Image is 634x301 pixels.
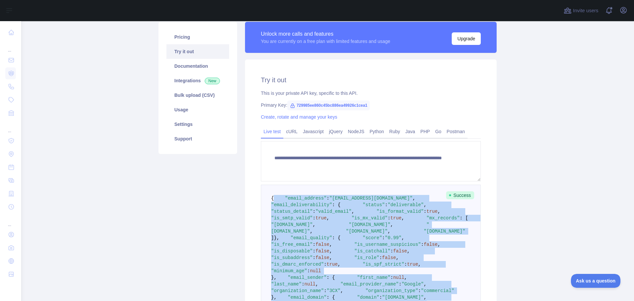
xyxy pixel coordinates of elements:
span: : [313,209,315,214]
span: { [271,196,274,201]
span: null [310,268,321,274]
span: false [393,248,407,254]
span: "3CX" [327,288,340,293]
span: "is_role" [354,255,379,260]
span: "[DOMAIN_NAME]" [382,295,424,300]
span: }, [271,275,277,280]
span: , [388,229,390,234]
span: }, [274,235,279,241]
span: "status_detail" [271,209,313,214]
span: , [352,209,354,214]
span: "deliverable" [388,202,424,207]
span: "minimum_age" [271,268,307,274]
span: "Google" [402,282,424,287]
span: "organization_name" [271,288,324,293]
a: Live test [261,126,283,137]
span: }, [271,295,277,300]
span: , [340,288,343,293]
span: , [413,196,415,201]
span: "email_deliverability" [271,202,332,207]
span: : [379,295,382,300]
span: : [313,215,315,221]
a: Javascript [300,126,326,137]
span: false [382,255,396,260]
a: Settings [166,117,229,132]
a: Usage [166,102,229,117]
span: , [404,275,407,280]
span: "email_quality" [291,235,332,241]
span: false [315,255,329,260]
span: , [424,282,426,287]
span: "is_subaddress" [271,255,313,260]
a: Bulk upload (CSV) [166,88,229,102]
span: "email_sender" [288,275,327,280]
iframe: Toggle Customer Support [571,274,621,288]
span: : { [332,202,340,207]
a: Support [166,132,229,146]
span: "is_mx_valid" [352,215,388,221]
span: null [304,282,316,287]
div: This is your private API key, specific to this API. [261,90,481,96]
a: Documentation [166,59,229,73]
span: , [424,295,426,300]
a: Integrations New [166,73,229,88]
span: "valid_email" [315,209,351,214]
a: PHP [418,126,433,137]
span: "last_name" [271,282,301,287]
span: : { [332,235,340,241]
div: Unlock more calls and features [261,30,390,38]
span: , [438,209,440,214]
span: : [301,282,304,287]
span: "email_address" [285,196,327,201]
span: : { [327,275,335,280]
span: "domain" [357,295,379,300]
a: Pricing [166,30,229,44]
div: ... [5,40,16,53]
div: Primary Key: [261,102,481,108]
span: : [379,255,382,260]
span: "commercial" [421,288,454,293]
a: NodeJS [345,126,367,137]
span: false [315,248,329,254]
span: "mx_records" [427,215,460,221]
span: false [424,242,438,247]
span: , [402,215,404,221]
div: ... [5,120,16,133]
span: Invite users [573,7,598,15]
span: "is_spf_strict" [363,262,404,267]
span: "status" [363,202,385,207]
span: "[DOMAIN_NAME]" [349,222,390,227]
span: "[DOMAIN_NAME]" [271,222,313,227]
span: : { [327,295,335,300]
span: , [327,215,329,221]
span: , [329,255,332,260]
span: : [404,262,407,267]
span: , [390,222,393,227]
span: "is_format_valid" [376,209,424,214]
a: Create, rotate and manage your keys [261,114,337,120]
span: : [324,262,327,267]
span: , [407,248,410,254]
span: "is_smtp_valid" [271,215,313,221]
span: : [313,242,315,247]
span: true [315,215,327,221]
span: ] [271,235,274,241]
span: "0.99" [385,235,402,241]
span: , [396,255,399,260]
span: : [390,275,393,280]
span: : [418,288,421,293]
span: : [421,242,424,247]
button: Upgrade [452,32,481,45]
span: "[EMAIL_ADDRESS][DOMAIN_NAME]" [329,196,412,201]
span: "score" [363,235,382,241]
span: : [424,209,426,214]
span: , [315,282,318,287]
div: ... [5,214,16,227]
span: "first_name" [357,275,390,280]
span: , [313,222,315,227]
span: , [418,262,421,267]
span: : [385,202,388,207]
span: "email_domain" [288,295,327,300]
a: Postman [444,126,468,137]
span: : [399,282,402,287]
